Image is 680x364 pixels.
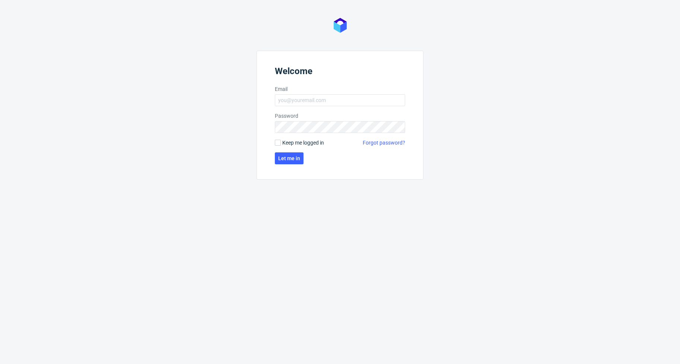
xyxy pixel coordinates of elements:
header: Welcome [275,66,405,79]
span: Let me in [278,156,300,161]
input: you@youremail.com [275,94,405,106]
button: Let me in [275,152,304,164]
span: Keep me logged in [282,139,324,146]
label: Email [275,85,405,93]
a: Forgot password? [363,139,405,146]
label: Password [275,112,405,120]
